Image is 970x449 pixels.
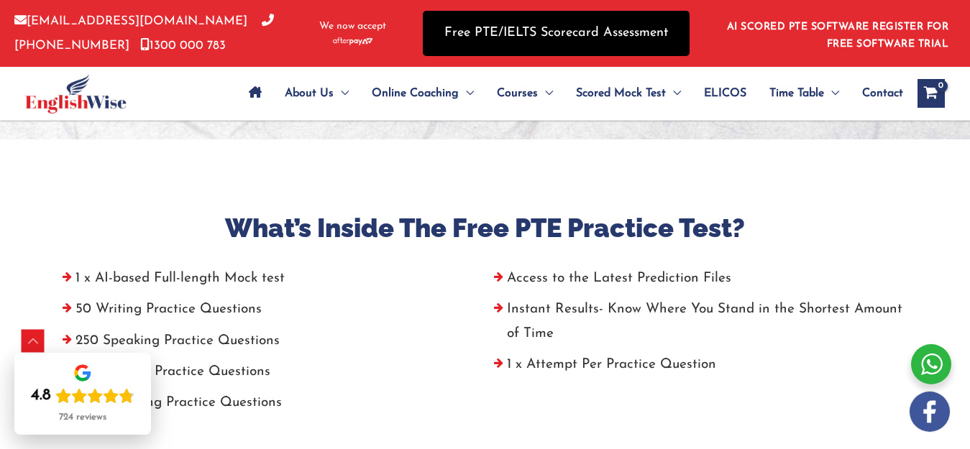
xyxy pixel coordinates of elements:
[285,68,334,119] span: About Us
[485,353,917,384] li: 1 x Attempt Per Practice Question
[54,360,485,391] li: 125 Reading Practice Questions
[862,68,903,119] span: Contact
[333,37,372,45] img: Afterpay-Logo
[538,68,553,119] span: Menu Toggle
[25,74,127,114] img: cropped-ew-logo
[59,412,106,423] div: 724 reviews
[485,297,917,353] li: Instant Results- Know Where You Stand in the Shortest Amount of Time
[485,68,564,119] a: CoursesMenu Toggle
[423,11,690,56] a: Free PTE/IELTS Scorecard Assessment
[718,10,956,57] aside: Header Widget 1
[692,68,758,119] a: ELICOS
[31,386,134,406] div: Rating: 4.8 out of 5
[31,386,51,406] div: 4.8
[319,19,386,34] span: We now accept
[704,68,746,119] span: ELICOS
[360,68,485,119] a: Online CoachingMenu Toggle
[758,68,851,119] a: Time TableMenu Toggle
[237,68,903,119] nav: Site Navigation: Main Menu
[564,68,692,119] a: Scored Mock TestMenu Toggle
[769,68,824,119] span: Time Table
[140,40,226,52] a: 1300 000 783
[459,68,474,119] span: Menu Toggle
[54,267,485,297] li: 1 x AI-based Full-length Mock test
[54,391,485,422] li: 200 Listening Practice Questions
[666,68,681,119] span: Menu Toggle
[576,68,666,119] span: Scored Mock Test
[727,22,949,50] a: AI SCORED PTE SOFTWARE REGISTER FOR FREE SOFTWARE TRIAL
[14,15,274,51] a: [PHONE_NUMBER]
[485,267,917,297] li: Access to the Latest Prediction Files
[910,392,950,432] img: white-facebook.png
[334,68,349,119] span: Menu Toggle
[918,79,945,108] a: View Shopping Cart, empty
[497,68,538,119] span: Courses
[824,68,839,119] span: Menu Toggle
[14,15,247,27] a: [EMAIL_ADDRESS][DOMAIN_NAME]
[273,68,360,119] a: About UsMenu Toggle
[54,211,917,245] h2: What’s Inside The Free PTE Practice Test?
[372,68,459,119] span: Online Coaching
[851,68,903,119] a: Contact
[54,329,485,360] li: 250 Speaking Practice Questions
[54,297,485,328] li: 50 Writing Practice Questions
